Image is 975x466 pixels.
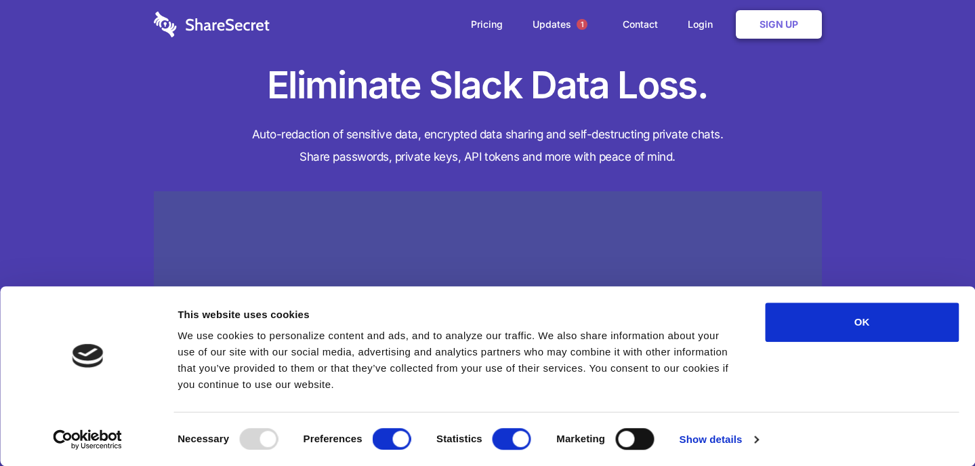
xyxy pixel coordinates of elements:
a: Sign Up [736,10,822,39]
a: Show details [680,429,758,450]
strong: Preferences [304,433,362,444]
img: logo-wordmark-white-trans-d4663122ce5f474addd5e946df7df03e33cb6a1c49d2221995e7729f52c070b2.svg [154,12,270,37]
div: We use cookies to personalize content and ads, and to analyze our traffic. We also share informat... [178,328,734,393]
legend: Consent Selection [177,423,178,423]
a: Login [674,3,733,45]
h4: Auto-redaction of sensitive data, encrypted data sharing and self-destructing private chats. Shar... [154,123,822,168]
div: This website uses cookies [178,307,734,323]
a: Pricing [457,3,516,45]
a: Contact [609,3,671,45]
h1: Eliminate Slack Data Loss. [154,61,822,110]
strong: Marketing [556,433,605,444]
span: 1 [577,19,587,30]
strong: Statistics [436,433,482,444]
a: Usercentrics Cookiebot - opens in a new window [28,429,147,450]
img: logo [72,344,103,368]
strong: Necessary [178,433,229,444]
button: OK [765,303,959,342]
